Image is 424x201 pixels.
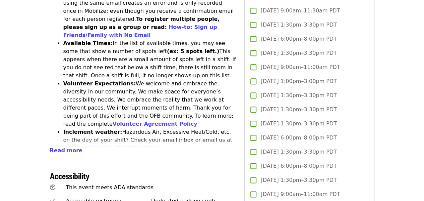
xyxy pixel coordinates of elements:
strong: Inclement weather: [63,129,122,135]
span: Read more [50,147,82,154]
span: [DATE] 1:30pm–3:30pm PDT [260,49,337,57]
span: [DATE] 9:00am–11:30am PDT [260,7,340,15]
span: [DATE] 1:30pm–3:30pm PDT [260,120,337,128]
span: [DATE] 1:30pm–3:30pm PDT [260,148,337,156]
span: [DATE] 9:00am–11:00am PDT [260,63,340,71]
span: This event meets ADA standards [66,184,154,191]
span: [DATE] 6:00pm–8:00pm PDT [260,134,337,142]
span: [DATE] 1:30pm–3:30pm PDT [260,106,337,114]
span: [DATE] 9:00am–11:00am PDT [260,190,340,198]
span: [DATE] 1:00pm–3:00pm PDT [260,77,337,85]
a: How-to: Sign up Friends/Family with No Email [63,24,217,38]
strong: Volunteer Expectations: [63,80,136,87]
i: universal-access icon [50,184,55,191]
strong: Available Times: [63,40,113,46]
span: [DATE] 1:30pm–3:30pm PDT [260,21,337,29]
span: [DATE] 1:30pm–3:30pm PDT [260,91,337,99]
button: Read more [50,147,82,155]
a: Volunteer Agreement Policy [113,121,197,127]
span: [DATE] 6:00pm–8:00pm PDT [260,162,337,170]
span: Accessibility [50,170,89,182]
li: We welcome and embrace the diversity in our community. We make space for everyone’s accessibility... [63,80,237,128]
span: [DATE] 1:30pm–3:30pm PDT [260,176,337,184]
strong: (ex: 5 spots left.) [167,48,219,54]
strong: To register multiple people, please sign up as a group or read: [63,16,220,30]
span: [DATE] 6:00pm–8:00pm PDT [260,35,337,43]
li: In the list of available times, you may see some that show a number of spots left This appears wh... [63,39,237,80]
li: Hazardous Air, Excessive Heat/Cold, etc. on the day of your shift? Check your email inbox or emai... [63,128,237,168]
